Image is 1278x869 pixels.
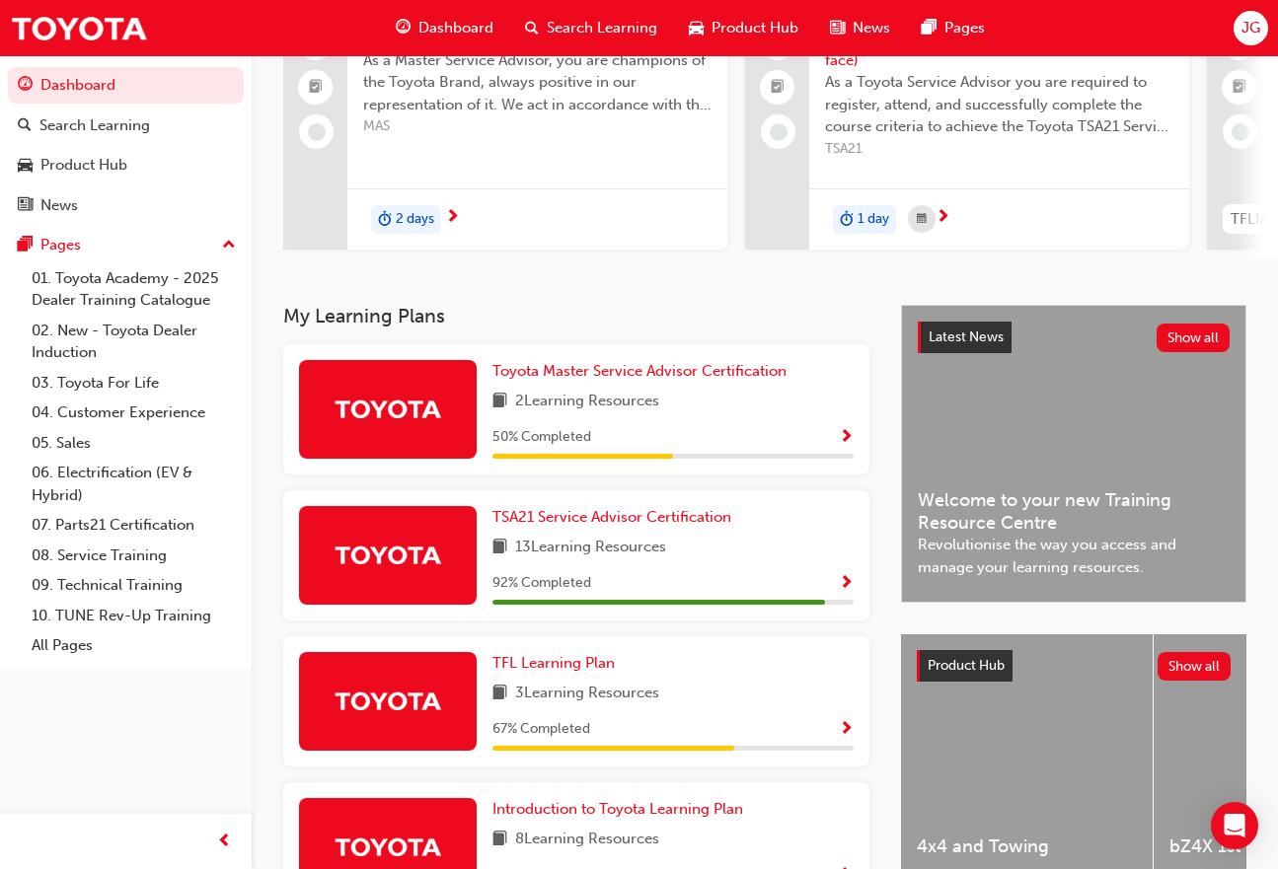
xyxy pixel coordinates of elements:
span: 2 Learning Resources [515,390,659,414]
span: Pages [944,17,985,39]
button: Show all [1157,324,1231,352]
span: booktick-icon [771,75,785,101]
span: 13 Learning Resources [515,536,666,560]
span: learningRecordVerb_NONE-icon [308,123,326,141]
span: MAS [363,115,712,138]
button: Show Progress [839,717,854,742]
span: pages-icon [18,237,33,254]
span: 8 Learning Resources [515,828,659,852]
div: News [40,194,78,217]
span: Show Progress [839,721,854,739]
button: DashboardSearch LearningProduct HubNews [8,63,244,227]
span: Product Hub [712,17,798,39]
span: Revolutionise the way you access and manage your learning resources. [918,534,1230,578]
button: Show Progress [839,425,854,450]
img: Trak [334,392,442,426]
span: duration-icon [840,207,854,233]
span: car-icon [18,157,33,175]
span: 67 % Completed [492,718,590,741]
a: Dashboard [8,67,244,104]
a: 01. Toyota Academy - 2025 Dealer Training Catalogue [24,263,244,316]
a: TFL Learning Plan [492,652,623,675]
a: Introduction to Toyota Learning Plan [492,798,751,821]
span: As a Master Service Advisor, you are champions of the Toyota Brand, always positive in our repres... [363,49,712,116]
span: 1 day [858,208,889,231]
a: $595.00TSA21 Service Advisor Course ( face to face)As a Toyota Service Advisor you are required t... [745,11,1189,250]
span: guage-icon [18,77,33,95]
span: 2 days [396,208,434,231]
a: Search Learning [8,108,244,144]
span: Search Learning [547,17,657,39]
a: 07. Parts21 Certification [24,510,244,541]
span: calendar-icon [917,207,927,232]
span: 50 % Completed [492,426,591,449]
span: book-icon [492,390,507,414]
span: car-icon [689,16,704,40]
span: Product Hub [928,657,1005,674]
a: search-iconSearch Learning [509,8,673,48]
span: News [853,17,890,39]
span: next-icon [445,209,460,227]
span: book-icon [492,682,507,706]
button: Show all [1158,652,1232,681]
a: News [8,187,244,224]
span: TFL Learning Plan [492,654,615,672]
span: guage-icon [396,16,411,40]
a: 04. Customer Experience [24,398,244,428]
span: 4x4 and Towing [917,835,1137,858]
a: 1185Master Service AdvisorAs a Master Service Advisor, you are champions of the Toyota Brand, alw... [283,11,727,250]
button: Pages [8,227,244,263]
button: Show Progress [839,571,854,596]
img: Trak [10,6,148,50]
span: Show Progress [839,429,854,447]
a: pages-iconPages [906,8,1001,48]
span: news-icon [830,16,845,40]
span: Show Progress [839,575,854,593]
img: Trak [334,830,442,864]
a: Latest NewsShow all [918,322,1230,353]
span: book-icon [492,828,507,852]
a: 10. TUNE Rev-Up Training [24,601,244,631]
h3: My Learning Plans [283,305,869,327]
span: Latest News [929,328,1004,345]
a: All Pages [24,630,244,661]
a: 02. New - Toyota Dealer Induction [24,316,244,368]
span: JG [1241,17,1260,39]
span: TSA21 [825,138,1173,161]
span: prev-icon [217,830,232,854]
div: Product Hub [40,154,127,177]
span: Toyota Master Service Advisor Certification [492,362,787,380]
span: search-icon [525,16,539,40]
img: Trak [334,538,442,572]
span: booktick-icon [1233,75,1246,101]
div: Pages [40,234,81,256]
span: news-icon [18,197,33,215]
div: Search Learning [39,114,150,137]
a: Product Hub [8,147,244,183]
span: Introduction to Toyota Learning Plan [492,800,743,818]
a: 03. Toyota For Life [24,368,244,398]
a: 09. Technical Training [24,570,244,601]
a: Toyota Master Service Advisor Certification [492,360,794,383]
button: JG [1234,11,1268,45]
a: TSA21 Service Advisor Certification [492,506,739,529]
a: Product HubShow all [917,650,1231,682]
span: Dashboard [418,17,493,39]
div: Open Intercom Messenger [1211,802,1258,849]
span: duration-icon [378,207,392,233]
span: learningRecordVerb_NONE-icon [1232,123,1249,141]
span: 3 Learning Resources [515,682,659,706]
span: TSA21 Service Advisor Certification [492,508,731,526]
a: news-iconNews [814,8,906,48]
span: pages-icon [922,16,937,40]
span: As a Toyota Service Advisor you are required to register, attend, and successfully complete the c... [825,71,1173,138]
img: Trak [334,684,442,718]
a: 05. Sales [24,428,244,459]
span: search-icon [18,117,32,135]
span: book-icon [492,536,507,560]
span: up-icon [222,233,236,258]
a: 08. Service Training [24,541,244,571]
span: 92 % Completed [492,572,591,595]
